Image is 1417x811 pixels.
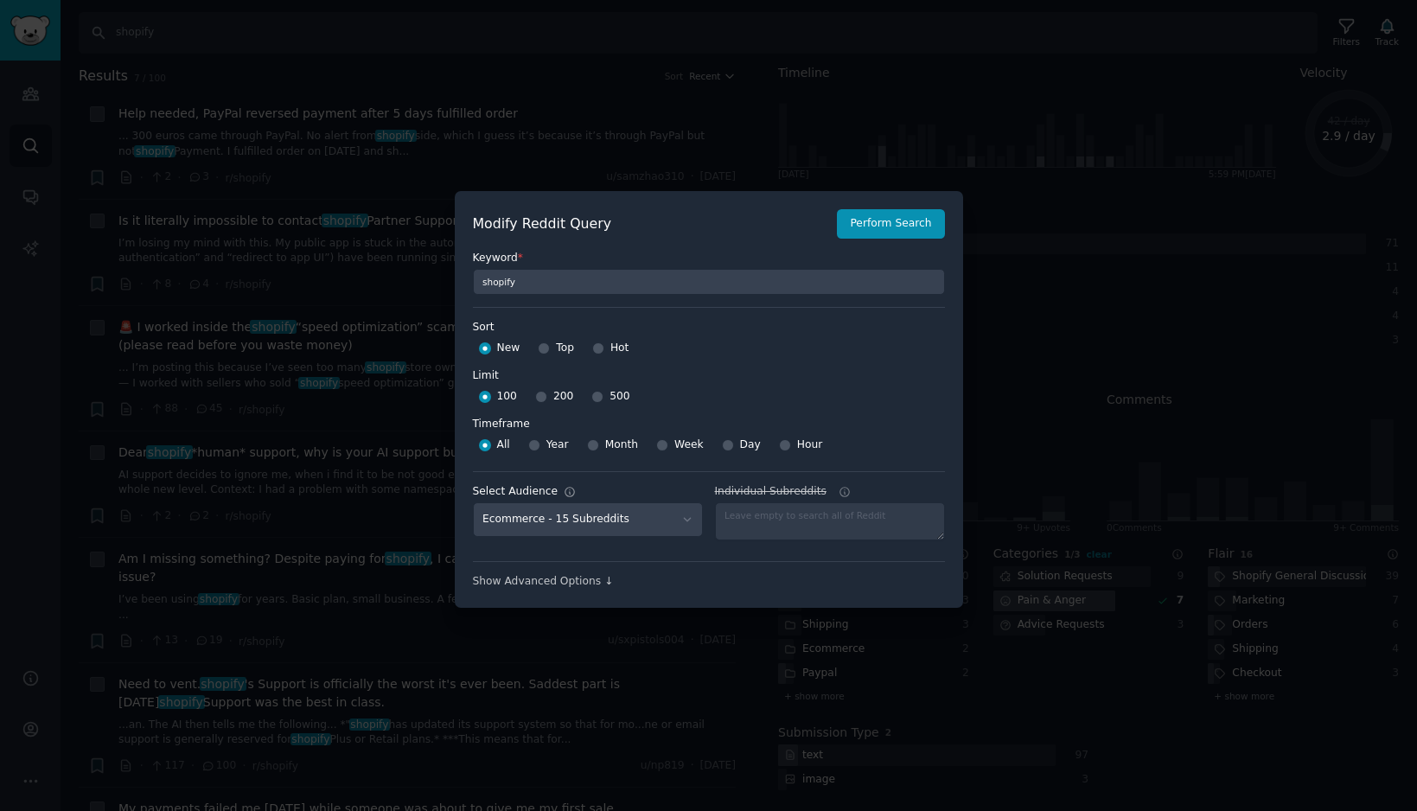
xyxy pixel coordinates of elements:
h2: Modify Reddit Query [473,214,828,235]
span: 100 [497,389,517,405]
label: Sort [473,320,945,335]
span: 500 [610,389,629,405]
span: Month [605,437,638,453]
label: Individual Subreddits [715,484,945,500]
span: All [497,437,510,453]
span: Top [556,341,574,356]
div: Show Advanced Options ↓ [473,574,945,590]
span: Day [740,437,761,453]
div: Select Audience [473,484,559,500]
span: Hour [797,437,823,453]
input: Keyword to search on Reddit [473,269,945,295]
span: 200 [553,389,573,405]
label: Timeframe [473,411,945,432]
span: Hot [610,341,629,356]
div: Limit [473,368,499,384]
span: Week [674,437,704,453]
span: New [497,341,520,356]
button: Perform Search [837,209,944,239]
span: Year [546,437,569,453]
label: Keyword [473,251,945,266]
